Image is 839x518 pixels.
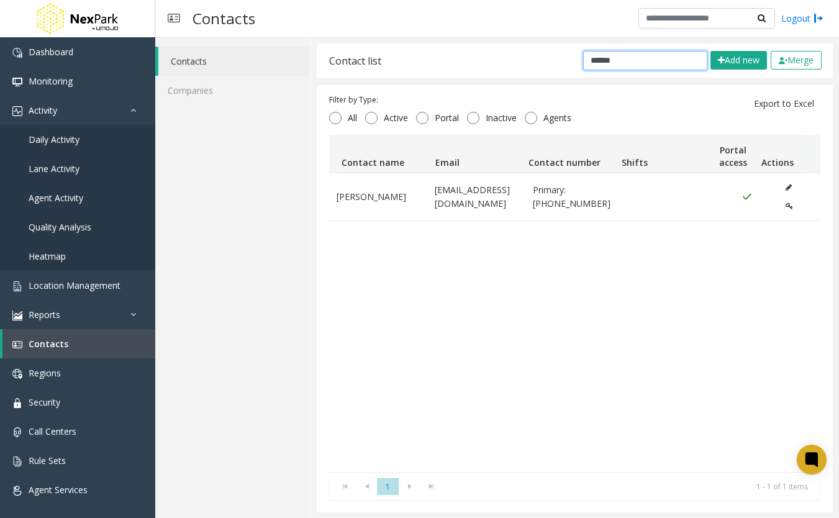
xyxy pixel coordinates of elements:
button: Export to Excel [746,94,822,114]
button: Merge [771,51,822,70]
span: Active [378,112,414,124]
img: 'icon' [12,340,22,350]
div: Filter by Type: [329,94,578,106]
span: Agent Services [29,484,88,496]
span: Dashboard [29,46,73,58]
input: All [329,112,342,124]
img: 'icon' [12,77,22,87]
div: Data table [329,135,820,472]
img: 'icon' [12,106,22,116]
a: Contacts [158,47,310,76]
img: Portal Access Active [741,192,752,202]
img: 'icon' [12,281,22,291]
button: Edit [779,178,799,197]
span: Lane Activity [29,163,79,175]
img: 'icon' [12,369,22,379]
td: [PERSON_NAME] [329,173,427,220]
button: Add new [710,51,767,70]
a: Companies [155,76,310,105]
span: Location Management [29,279,120,291]
button: Edit Portal Access [779,197,800,216]
input: Active [365,112,378,124]
img: 'icon' [12,398,22,408]
span: Page 1 [377,478,399,495]
span: Regions [29,367,61,379]
span: Security [29,396,60,408]
span: Agents [537,112,578,124]
span: Contacts [29,338,68,350]
th: Shifts [617,135,710,173]
img: 'icon' [12,486,22,496]
th: Email [430,135,523,173]
span: Daily Activity [29,134,79,145]
span: Call Centers [29,425,76,437]
img: logout [814,12,823,25]
span: Agent Activity [29,192,83,204]
input: Portal [416,112,429,124]
td: [EMAIL_ADDRESS][DOMAIN_NAME] [427,173,525,220]
a: Logout [781,12,823,25]
span: Quality Analysis [29,221,91,233]
span: All [342,112,363,124]
span: Monitoring [29,75,73,87]
span: Inactive [479,112,523,124]
input: Agents [525,112,537,124]
th: Contact number [523,135,616,173]
img: 'icon' [12,48,22,58]
a: Contacts [2,329,155,358]
img: check [779,57,787,65]
img: 'icon' [12,311,22,320]
span: Portal [429,112,465,124]
span: Heatmap [29,250,66,262]
th: Portal access [710,135,756,173]
kendo-pager-info: 1 - 1 of 1 items [450,481,808,492]
img: 'icon' [12,457,22,466]
span: Activity [29,104,57,116]
input: Inactive [467,112,479,124]
span: Primary: 404-214-6914 [533,183,616,211]
span: Rule Sets [29,455,66,466]
h3: Contacts [186,3,261,34]
span: Reports [29,309,60,320]
th: Contact name [337,135,430,173]
div: Contact list [329,53,381,69]
img: pageIcon [168,3,180,34]
th: Actions [756,135,803,173]
img: 'icon' [12,427,22,437]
